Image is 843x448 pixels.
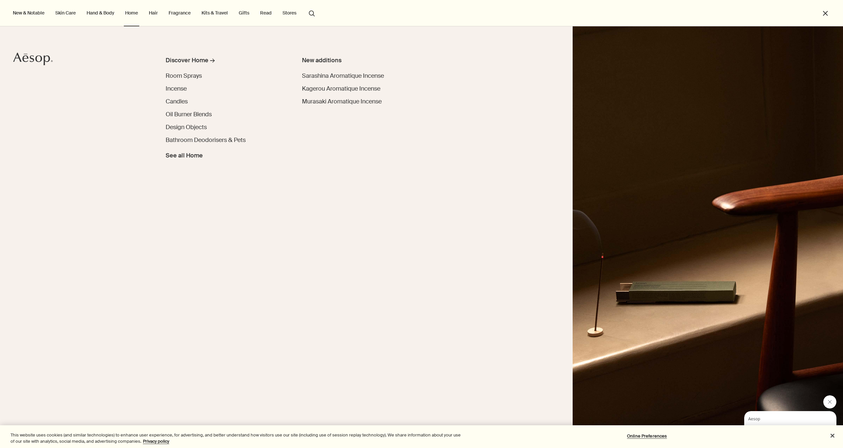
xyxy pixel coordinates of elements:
[124,9,139,17] a: Home
[259,9,273,17] a: Read
[302,72,384,80] span: Sarashina Aromatique Incense
[143,438,169,444] a: More information about your privacy, opens in a new tab
[626,430,667,443] button: Online Preferences, Opens the preference center dialog
[302,71,384,80] a: Sarashina Aromatique Incense
[237,9,251,17] a: Gifts
[825,429,840,443] button: Close
[302,56,437,65] div: New additions
[166,84,187,93] a: Incense
[166,136,246,145] a: Bathroom Deodorisers & Pets
[166,71,202,80] a: Room Sprays
[12,51,54,69] a: Aesop
[166,56,208,65] div: Discover Home
[166,72,202,80] span: Room Sprays
[167,9,192,17] a: Fragrance
[822,10,829,17] button: Close the Menu
[166,123,207,132] a: Design Objects
[4,14,83,32] span: Our consultants are available now to offer personalised product advice.
[166,56,277,68] a: Discover Home
[823,395,836,408] iframe: Close message from Aesop
[166,98,188,105] span: Candles
[12,9,46,17] button: New & Notable
[728,395,836,441] div: Aesop says "Our consultants are available now to offer personalised product advice.". Open messag...
[166,123,207,131] span: Design Objects
[166,85,187,93] span: Incense
[166,151,203,160] span: See all Home
[166,149,203,160] a: See all Home
[166,97,188,106] a: Candles
[166,136,246,144] span: Bathroom Deodorisers & Pets
[281,9,298,17] button: Stores
[85,9,116,17] a: Hand & Body
[11,432,464,445] div: This website uses cookies (and similar technologies) to enhance user experience, for advertising,...
[302,97,382,106] a: Murasaki Aromatique Incense
[54,9,77,17] a: Skin Care
[166,110,212,118] span: Oil Burner Blends
[744,411,836,441] iframe: Message from Aesop
[306,7,318,19] button: Open search
[13,52,53,66] svg: Aesop
[302,84,380,93] a: Kagerou Aromatique Incense
[573,26,843,448] img: Warmly lit room containing lamp and mid-century furniture.
[302,85,380,93] span: Kagerou Aromatique Incense
[166,110,212,119] a: Oil Burner Blends
[148,9,159,17] a: Hair
[200,9,229,17] a: Kits & Travel
[302,98,382,105] span: Murasaki Aromatique Incense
